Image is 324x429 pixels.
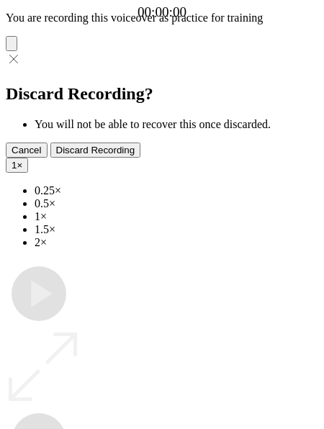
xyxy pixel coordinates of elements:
li: 2× [35,236,318,249]
li: 0.25× [35,184,318,197]
button: Discard Recording [50,143,141,158]
span: 1 [12,160,17,171]
li: 1.5× [35,223,318,236]
li: You will not be able to recover this once discarded. [35,118,318,131]
button: Cancel [6,143,48,158]
li: 0.5× [35,197,318,210]
a: 00:00:00 [138,4,186,20]
h2: Discard Recording? [6,84,318,104]
p: You are recording this voiceover as practice for training [6,12,318,24]
li: 1× [35,210,318,223]
button: 1× [6,158,28,173]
